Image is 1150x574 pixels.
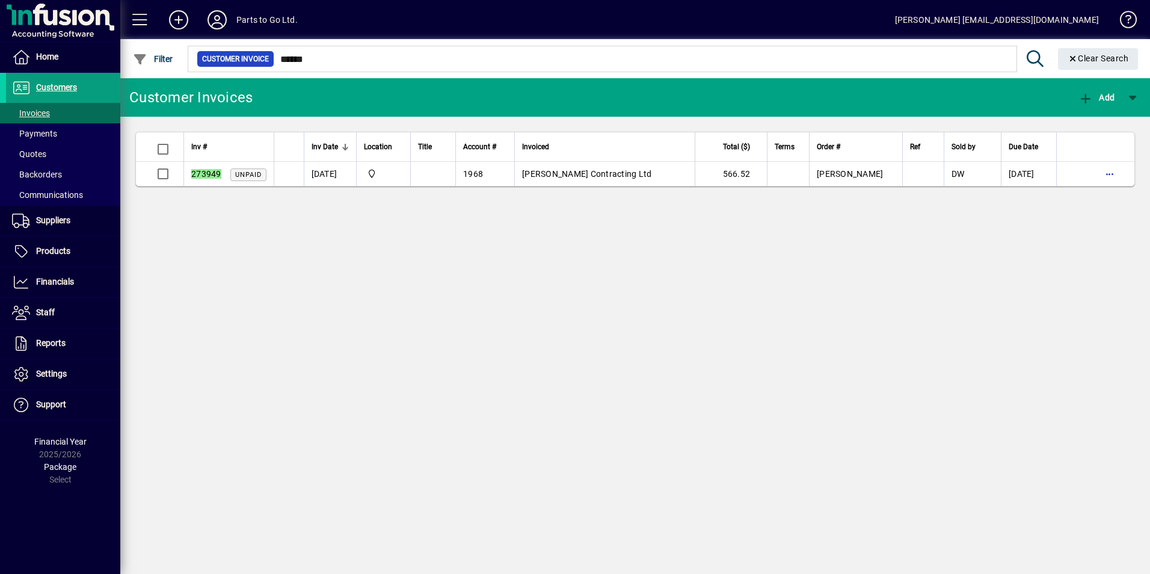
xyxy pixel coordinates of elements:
span: Inv Date [312,140,338,153]
div: Customer Invoices [129,88,253,107]
a: Backorders [6,164,120,185]
span: [PERSON_NAME] Contracting Ltd [522,169,651,179]
span: Customers [36,82,77,92]
td: [DATE] [1001,162,1056,186]
span: Suppliers [36,215,70,225]
button: More options [1100,164,1119,184]
a: Products [6,236,120,267]
span: Unpaid [235,171,262,179]
a: Payments [6,123,120,144]
span: DW [952,169,965,179]
div: Due Date [1009,140,1049,153]
span: Financial Year [34,437,87,446]
span: Clear Search [1068,54,1129,63]
button: Filter [130,48,176,70]
span: Total ($) [723,140,750,153]
a: Home [6,42,120,72]
button: Clear [1058,48,1139,70]
span: Settings [36,369,67,378]
div: Account # [463,140,507,153]
div: Sold by [952,140,994,153]
a: Quotes [6,144,120,164]
button: Add [159,9,198,31]
a: Communications [6,185,120,205]
span: Title [418,140,432,153]
span: DAE - Bulk Store [364,167,403,181]
a: Knowledge Base [1111,2,1135,42]
div: Location [364,140,403,153]
span: Payments [12,129,57,138]
a: Reports [6,329,120,359]
button: Profile [198,9,236,31]
div: Title [418,140,449,153]
span: 1968 [463,169,483,179]
span: Backorders [12,170,62,179]
span: Add [1078,93,1115,102]
span: Support [36,400,66,409]
span: Ref [910,140,920,153]
div: Order # [817,140,895,153]
div: [PERSON_NAME] [EMAIL_ADDRESS][DOMAIN_NAME] [895,10,1099,29]
span: Financials [36,277,74,286]
div: Parts to Go Ltd. [236,10,298,29]
span: Communications [12,190,83,200]
span: Staff [36,307,55,317]
span: Package [44,462,76,472]
span: Terms [775,140,795,153]
span: [PERSON_NAME] [817,169,883,179]
a: Invoices [6,103,120,123]
div: Inv Date [312,140,349,153]
a: Financials [6,267,120,297]
span: Customer Invoice [202,53,269,65]
span: Home [36,52,58,61]
td: [DATE] [304,162,356,186]
div: Total ($) [703,140,761,153]
span: Location [364,140,392,153]
em: 273949 [191,169,221,179]
span: Due Date [1009,140,1038,153]
span: Order # [817,140,840,153]
a: Settings [6,359,120,389]
div: Ref [910,140,936,153]
span: Account # [463,140,496,153]
span: Invoiced [522,140,549,153]
a: Support [6,390,120,420]
span: Products [36,246,70,256]
span: Filter [133,54,173,64]
div: Inv # [191,140,266,153]
span: Invoices [12,108,50,118]
span: Quotes [12,149,46,159]
span: Reports [36,338,66,348]
span: Sold by [952,140,976,153]
td: 566.52 [695,162,767,186]
a: Staff [6,298,120,328]
span: Inv # [191,140,207,153]
button: Add [1075,87,1118,108]
a: Suppliers [6,206,120,236]
div: Invoiced [522,140,687,153]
